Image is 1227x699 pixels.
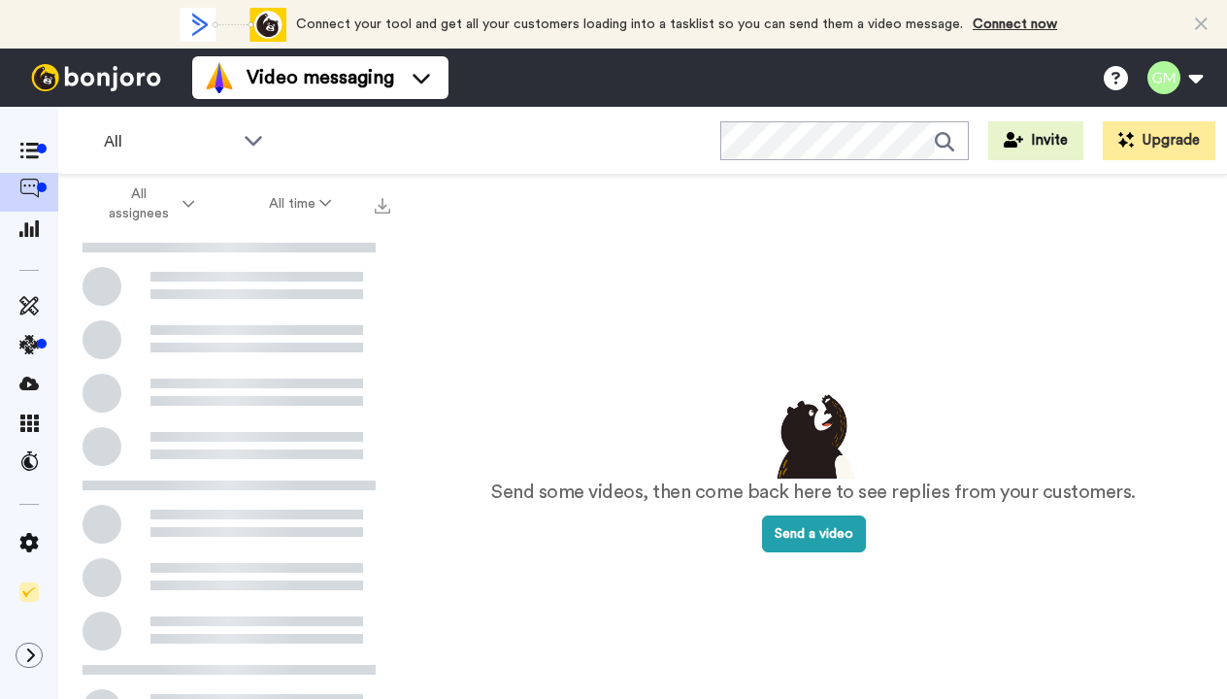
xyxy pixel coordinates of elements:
span: Video messaging [247,64,394,91]
div: animation [180,8,286,42]
button: Send a video [762,516,866,552]
button: Upgrade [1103,121,1215,160]
img: results-emptystates.png [765,389,862,479]
img: Checklist.svg [19,582,39,602]
a: Connect now [973,17,1057,31]
span: All assignees [100,184,179,223]
button: All assignees [62,177,232,231]
button: Invite [988,121,1083,160]
span: All [104,130,234,153]
button: Export all results that match these filters now. [369,189,396,218]
p: Send some videos, then come back here to see replies from your customers. [491,479,1136,507]
img: export.svg [375,198,390,214]
img: vm-color.svg [204,62,235,93]
img: bj-logo-header-white.svg [23,64,169,91]
a: Send a video [762,527,866,541]
button: All time [232,186,370,221]
span: Connect your tool and get all your customers loading into a tasklist so you can send them a video... [296,17,963,31]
